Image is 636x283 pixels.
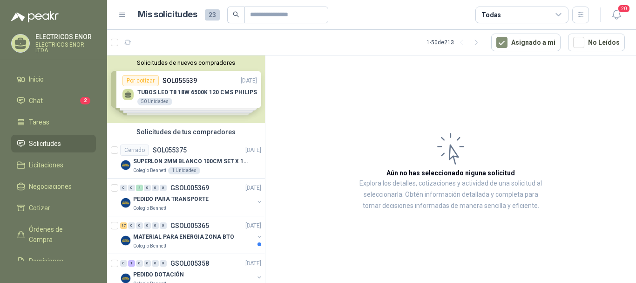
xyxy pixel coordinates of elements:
span: Tareas [29,117,49,127]
div: Solicitudes de tus compradores [107,123,265,141]
p: [DATE] [245,184,261,193]
div: 0 [160,185,167,191]
a: 17 0 0 0 0 0 GSOL005365[DATE] Company LogoMATERIAL PARA ENERGIA ZONA BTOColegio Bennett [120,220,263,250]
p: [DATE] [245,259,261,268]
span: Solicitudes [29,138,61,149]
div: 0 [136,222,143,229]
img: Company Logo [120,159,131,171]
div: 0 [136,260,143,267]
p: [DATE] [245,221,261,230]
div: 0 [152,222,159,229]
img: Company Logo [120,197,131,208]
div: 0 [152,260,159,267]
div: 0 [120,260,127,267]
div: Solicitudes de nuevos compradoresPor cotizarSOL055539[DATE] TUBOS LED T8 18W 6500K 120 CMS PHILIP... [107,55,265,123]
div: 0 [144,185,151,191]
p: GSOL005358 [170,260,209,267]
div: 1 [128,260,135,267]
span: Cotizar [29,203,50,213]
h1: Mis solicitudes [138,8,197,21]
div: 1 Unidades [168,167,200,174]
p: Colegio Bennett [133,242,166,250]
button: 20 [608,7,625,23]
button: No Leídos [568,34,625,51]
span: Órdenes de Compra [29,224,87,245]
span: Remisiones [29,256,63,266]
p: [DATE] [245,146,261,155]
h3: Aún no has seleccionado niguna solicitud [386,168,515,178]
p: GSOL005365 [170,222,209,229]
p: SUPERLON 2MM BLANCO 100CM SET X 150 METROS [133,157,249,166]
a: Tareas [11,113,96,131]
button: Asignado a mi [491,34,561,51]
span: Chat [29,96,43,106]
p: Colegio Bennett [133,205,166,212]
img: Logo peakr [11,11,59,22]
a: Chat2 [11,92,96,110]
p: Explora los detalles, cotizaciones y actividad de una solicitud al seleccionarla. Obtén informaci... [359,178,543,212]
div: 0 [144,222,151,229]
div: 0 [160,222,167,229]
span: 23 [205,9,220,21]
span: Negociaciones [29,181,72,192]
a: Órdenes de Compra [11,221,96,248]
div: Cerrado [120,145,149,156]
button: Solicitudes de nuevos compradores [111,59,261,66]
p: MATERIAL PARA ENERGIA ZONA BTO [133,233,234,242]
div: 1 - 50 de 213 [426,35,484,50]
p: ELECTRICOS ENOR LTDA [35,42,96,53]
a: Inicio [11,70,96,88]
div: 0 [160,260,167,267]
span: 2 [80,97,90,104]
a: CerradoSOL055375[DATE] Company LogoSUPERLON 2MM BLANCO 100CM SET X 150 METROSColegio Bennett1 Uni... [107,141,265,179]
div: 0 [120,185,127,191]
p: Colegio Bennett [133,167,166,174]
a: Remisiones [11,252,96,270]
div: 4 [136,185,143,191]
span: 20 [617,4,630,13]
a: Licitaciones [11,156,96,174]
p: ELECTRICOS ENOR [35,34,96,40]
div: 0 [144,260,151,267]
p: PEDIDO PARA TRANSPORTE [133,195,209,204]
span: Inicio [29,74,44,84]
span: search [233,11,239,18]
div: 17 [120,222,127,229]
div: 0 [128,185,135,191]
p: GSOL005369 [170,185,209,191]
p: SOL055375 [153,147,187,153]
img: Company Logo [120,235,131,246]
div: 0 [152,185,159,191]
p: PEDIDO DOTACIÓN [133,270,184,279]
a: Solicitudes [11,135,96,152]
a: Cotizar [11,199,96,217]
a: 0 0 4 0 0 0 GSOL005369[DATE] Company LogoPEDIDO PARA TRANSPORTEColegio Bennett [120,182,263,212]
a: Negociaciones [11,178,96,195]
div: Todas [481,10,501,20]
div: 0 [128,222,135,229]
span: Licitaciones [29,160,63,170]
